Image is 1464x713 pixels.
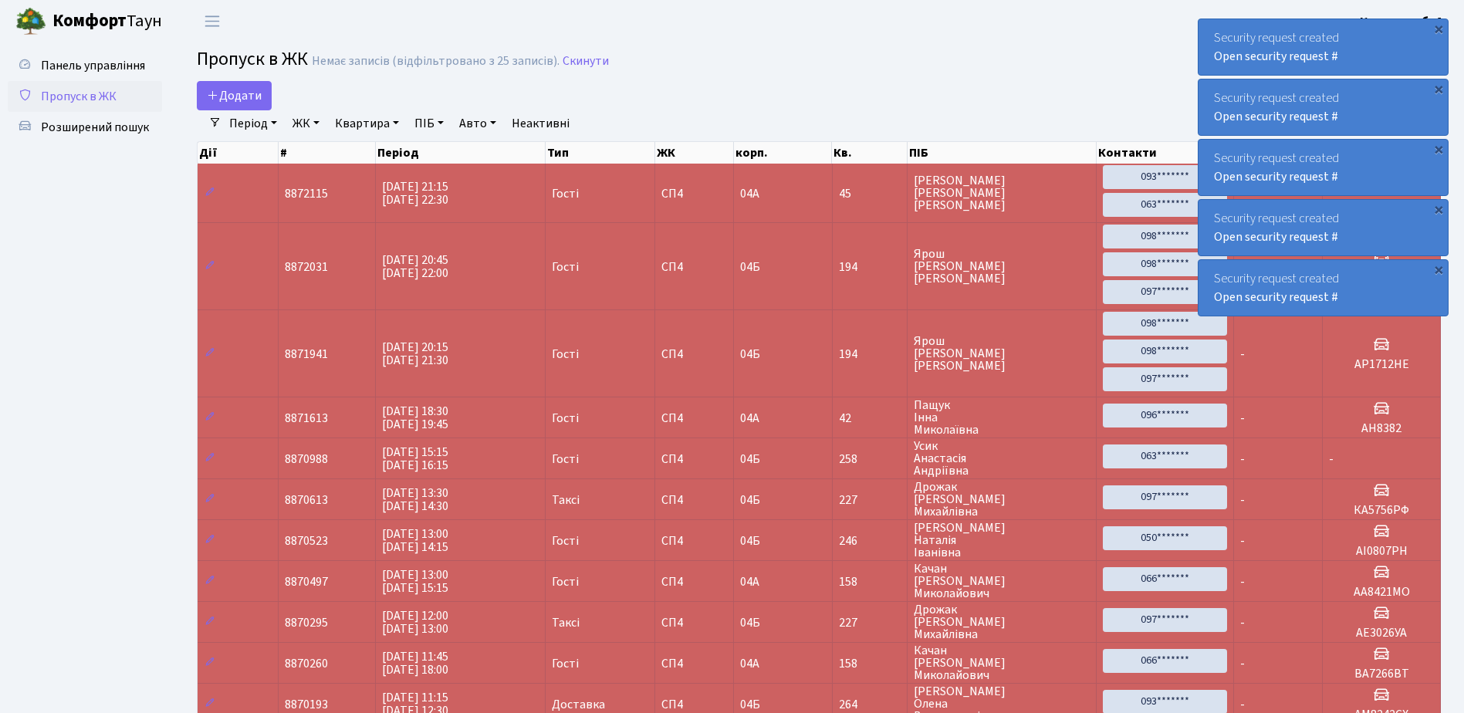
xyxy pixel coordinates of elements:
[285,655,328,672] span: 8870260
[453,110,502,137] a: Авто
[839,494,901,506] span: 227
[839,617,901,629] span: 227
[285,614,328,631] span: 8870295
[552,576,579,588] span: Гості
[661,657,728,670] span: СП4
[1214,108,1338,125] a: Open security request #
[197,46,308,73] span: Пропуск в ЖК
[1240,451,1245,468] span: -
[285,185,328,202] span: 8872115
[661,617,728,629] span: СП4
[279,142,375,164] th: #
[1329,503,1434,518] h5: КА5756РФ
[1360,13,1445,30] b: Консьєрж б. 4.
[552,657,579,670] span: Гості
[563,54,609,69] a: Скинути
[552,453,579,465] span: Гості
[1240,655,1245,672] span: -
[1214,289,1338,306] a: Open security request #
[8,50,162,81] a: Панель управління
[1329,421,1434,436] h5: АН8382
[552,494,580,506] span: Таксі
[1240,492,1245,509] span: -
[1431,262,1446,277] div: ×
[505,110,576,137] a: Неактивні
[914,440,1090,477] span: Усик Анастасія Андріївна
[41,88,117,105] span: Пропуск в ЖК
[223,110,283,137] a: Період
[198,142,279,164] th: Дії
[382,252,448,282] span: [DATE] 20:45 [DATE] 22:00
[312,54,560,69] div: Немає записів (відфільтровано з 25 записів).
[914,335,1090,372] span: Ярош [PERSON_NAME] [PERSON_NAME]
[740,185,759,202] span: 04А
[1329,667,1434,681] h5: ВА7266ВТ
[382,485,448,515] span: [DATE] 13:30 [DATE] 14:30
[839,261,901,273] span: 194
[914,481,1090,518] span: Дрожак [PERSON_NAME] Михайлівна
[914,563,1090,600] span: Качан [PERSON_NAME] Миколайович
[52,8,127,33] b: Комфорт
[1214,228,1338,245] a: Open security request #
[661,348,728,360] span: СП4
[1329,585,1434,600] h5: АА8421МО
[740,532,760,549] span: 04Б
[1214,168,1338,185] a: Open security request #
[661,261,728,273] span: СП4
[1199,19,1448,75] div: Security request created
[655,142,735,164] th: ЖК
[1431,141,1446,157] div: ×
[740,451,760,468] span: 04Б
[914,522,1090,559] span: [PERSON_NAME] Наталія Іванівна
[740,614,760,631] span: 04Б
[740,492,760,509] span: 04Б
[52,8,162,35] span: Таун
[839,657,901,670] span: 158
[546,142,655,164] th: Тип
[839,576,901,588] span: 158
[1360,12,1445,31] a: Консьєрж б. 4.
[285,410,328,427] span: 8871613
[914,248,1090,285] span: Ярош [PERSON_NAME] [PERSON_NAME]
[1329,544,1434,559] h5: АІ0807РН
[839,412,901,424] span: 42
[285,451,328,468] span: 8870988
[552,698,605,711] span: Доставка
[376,142,546,164] th: Період
[552,188,579,200] span: Гості
[1240,346,1245,363] span: -
[207,87,262,104] span: Додати
[382,648,448,678] span: [DATE] 11:45 [DATE] 18:00
[740,573,759,590] span: 04А
[914,174,1090,211] span: [PERSON_NAME] [PERSON_NAME] [PERSON_NAME]
[552,535,579,547] span: Гості
[734,142,832,164] th: корп.
[661,698,728,711] span: СП4
[1240,573,1245,590] span: -
[740,259,760,275] span: 04Б
[285,696,328,713] span: 8870193
[382,444,448,474] span: [DATE] 15:15 [DATE] 16:15
[1329,357,1434,372] h5: AP1712HE
[408,110,450,137] a: ПІБ
[914,644,1090,681] span: Качан [PERSON_NAME] Миколайович
[8,112,162,143] a: Розширений пошук
[1199,200,1448,255] div: Security request created
[1240,614,1245,631] span: -
[382,339,448,369] span: [DATE] 20:15 [DATE] 21:30
[839,535,901,547] span: 246
[552,412,579,424] span: Гості
[285,346,328,363] span: 8871941
[1431,81,1446,96] div: ×
[914,399,1090,436] span: Пащук Інна Миколаївна
[740,410,759,427] span: 04А
[661,453,728,465] span: СП4
[382,178,448,208] span: [DATE] 21:15 [DATE] 22:30
[1240,532,1245,549] span: -
[197,81,272,110] a: Додати
[382,525,448,556] span: [DATE] 13:00 [DATE] 14:15
[1199,260,1448,316] div: Security request created
[8,81,162,112] a: Пропуск в ЖК
[661,412,728,424] span: СП4
[552,261,579,273] span: Гості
